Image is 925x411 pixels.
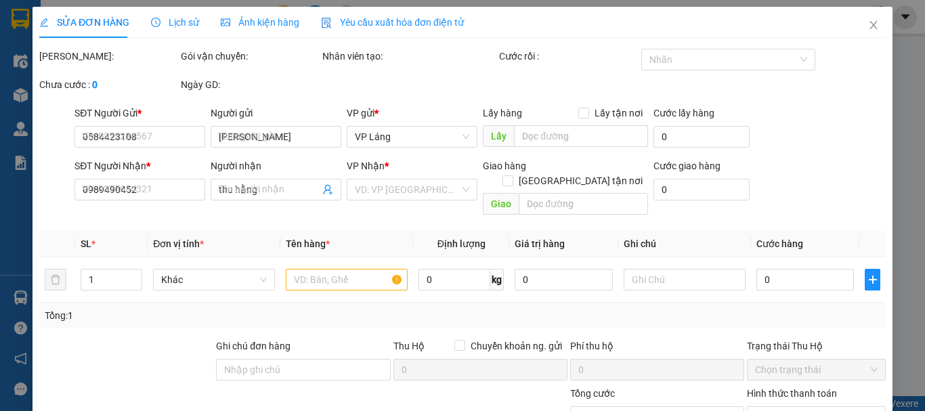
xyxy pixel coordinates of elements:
[519,193,647,215] input: Dọc đường
[286,269,408,290] input: VD: Bàn, Ghế
[39,17,129,28] span: SỬA ĐƠN HÀNG
[515,238,565,249] span: Giá trị hàng
[322,49,496,64] div: Nhân viên tạo:
[347,106,477,121] div: VP gửi
[868,20,879,30] span: close
[153,238,204,249] span: Đơn vị tính
[211,158,341,173] div: Người nhận
[756,238,803,249] span: Cước hàng
[355,127,469,147] span: VP Láng
[865,274,880,285] span: plus
[321,18,332,28] img: icon
[211,106,341,121] div: Người gửi
[570,388,615,399] span: Tổng cước
[39,49,178,64] div: [PERSON_NAME]:
[321,17,464,28] span: Yêu cầu xuất hóa đơn điện tử
[221,17,299,28] span: Ảnh kiện hàng
[624,269,746,290] input: Ghi Chú
[216,341,291,351] label: Ghi chú đơn hàng
[483,193,519,215] span: Giao
[465,339,567,353] span: Chuyển khoản ng. gửi
[855,7,892,45] button: Close
[755,360,878,380] span: Chọn trạng thái
[151,17,199,28] span: Lịch sử
[483,108,522,118] span: Lấy hàng
[45,308,358,323] div: Tổng: 1
[499,49,638,64] div: Cước rồi :
[181,77,320,92] div: Ngày GD:
[74,158,205,173] div: SĐT Người Nhận
[513,173,647,188] span: [GEOGRAPHIC_DATA] tận nơi
[347,160,385,171] span: VP Nhận
[483,125,514,147] span: Lấy
[483,160,526,171] span: Giao hàng
[865,269,880,290] button: plus
[588,106,647,121] span: Lấy tận nơi
[570,339,744,359] div: Phí thu hộ
[81,238,91,249] span: SL
[74,106,205,121] div: SĐT Người Gửi
[747,339,886,353] div: Trạng thái Thu Hộ
[286,238,330,249] span: Tên hàng
[747,388,837,399] label: Hình thức thanh toán
[39,18,49,27] span: edit
[221,18,230,27] span: picture
[490,269,504,290] span: kg
[653,160,720,171] label: Cước giao hàng
[151,18,160,27] span: clock-circle
[181,49,320,64] div: Gói vận chuyển:
[161,269,267,290] span: Khác
[514,125,647,147] input: Dọc đường
[322,184,333,195] span: user-add
[653,108,714,118] label: Cước lấy hàng
[92,79,98,90] b: 0
[437,238,485,249] span: Định lượng
[393,341,424,351] span: Thu Hộ
[653,179,750,200] input: Cước giao hàng
[618,231,751,257] th: Ghi chú
[216,359,390,381] input: Ghi chú đơn hàng
[39,77,178,92] div: Chưa cước :
[45,269,66,290] button: delete
[653,126,750,148] input: Cước lấy hàng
